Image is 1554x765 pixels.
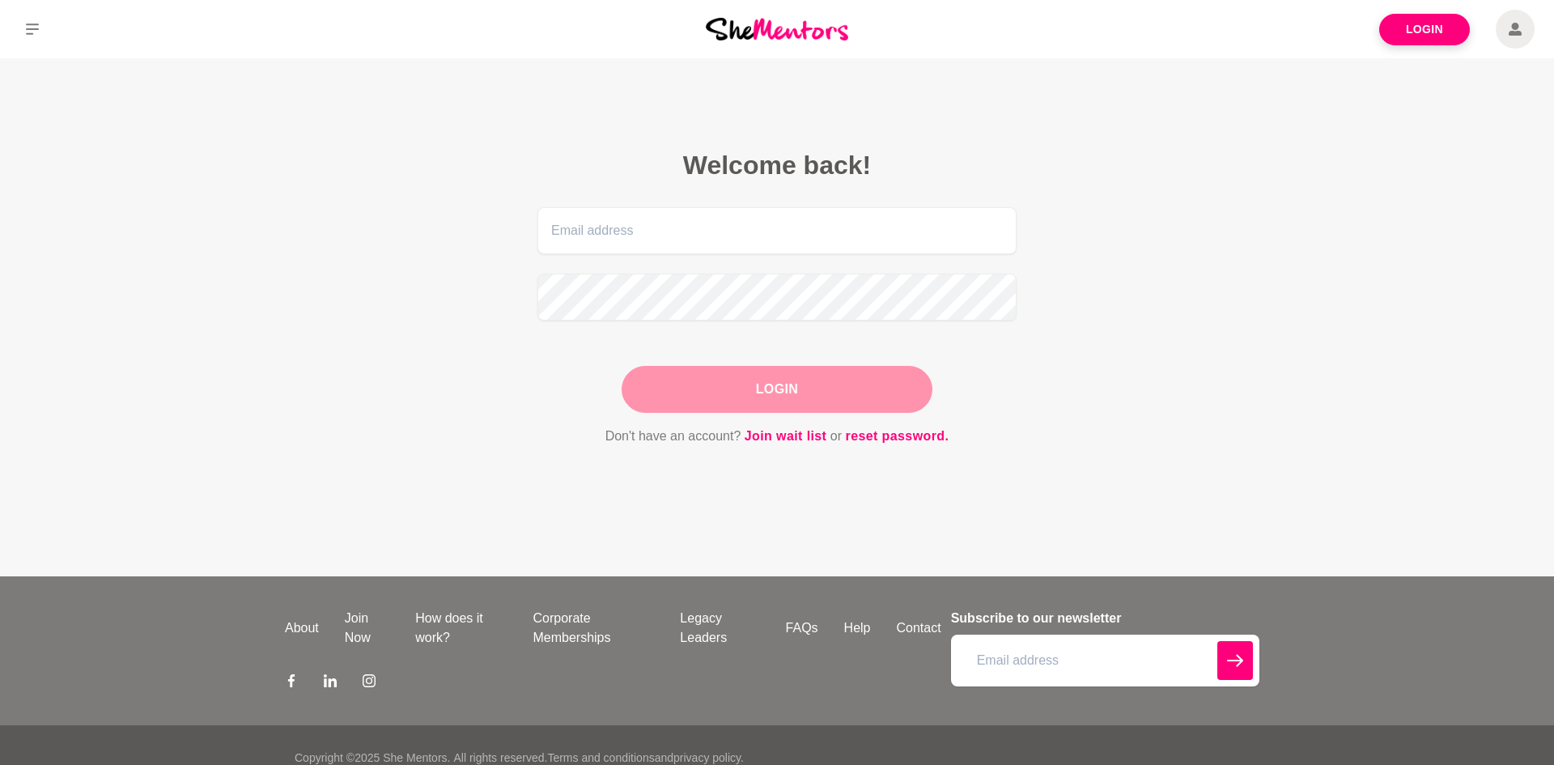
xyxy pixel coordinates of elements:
a: Contact [884,618,954,638]
a: privacy policy [673,751,741,764]
a: reset password. [846,426,949,447]
input: Email address [537,207,1017,254]
a: Instagram [363,674,376,693]
a: Join Now [332,609,402,648]
p: Don't have an account? or [537,426,1017,447]
a: About [272,618,332,638]
a: LinkedIn [324,674,337,693]
a: Legacy Leaders [667,609,772,648]
input: Email address [951,635,1259,686]
a: How does it work? [402,609,520,648]
a: Help [831,618,884,638]
a: Login [1379,14,1470,45]
a: Terms and conditions [547,751,654,764]
a: Corporate Memberships [520,609,667,648]
h2: Welcome back! [537,149,1017,181]
img: She Mentors Logo [706,18,848,40]
h4: Subscribe to our newsletter [951,609,1259,628]
a: Facebook [285,674,298,693]
a: Join wait list [745,426,827,447]
a: FAQs [773,618,831,638]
